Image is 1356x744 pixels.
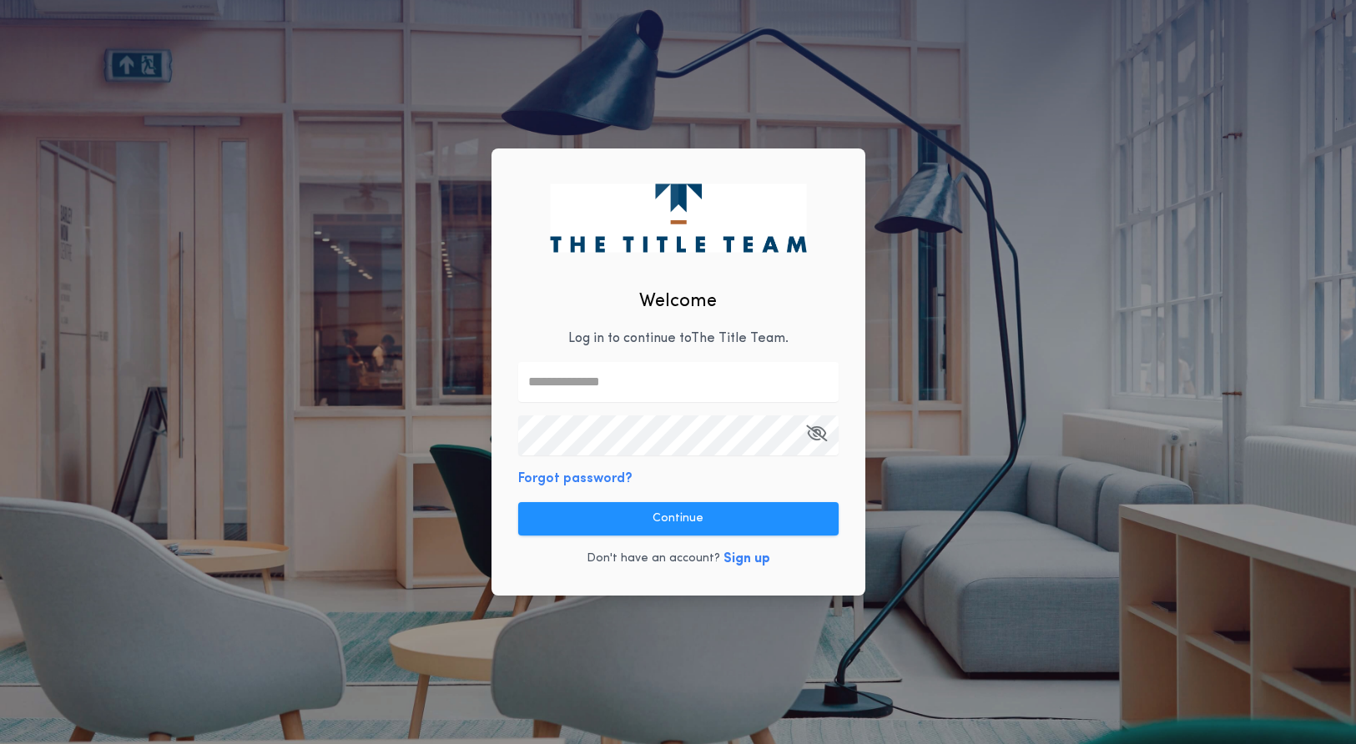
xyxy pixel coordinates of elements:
[550,183,806,252] img: logo
[518,502,839,535] button: Continue
[639,288,717,315] h2: Welcome
[723,549,770,569] button: Sign up
[518,469,633,489] button: Forgot password?
[568,329,789,349] p: Log in to continue to The Title Team .
[587,550,720,567] p: Don't have an account?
